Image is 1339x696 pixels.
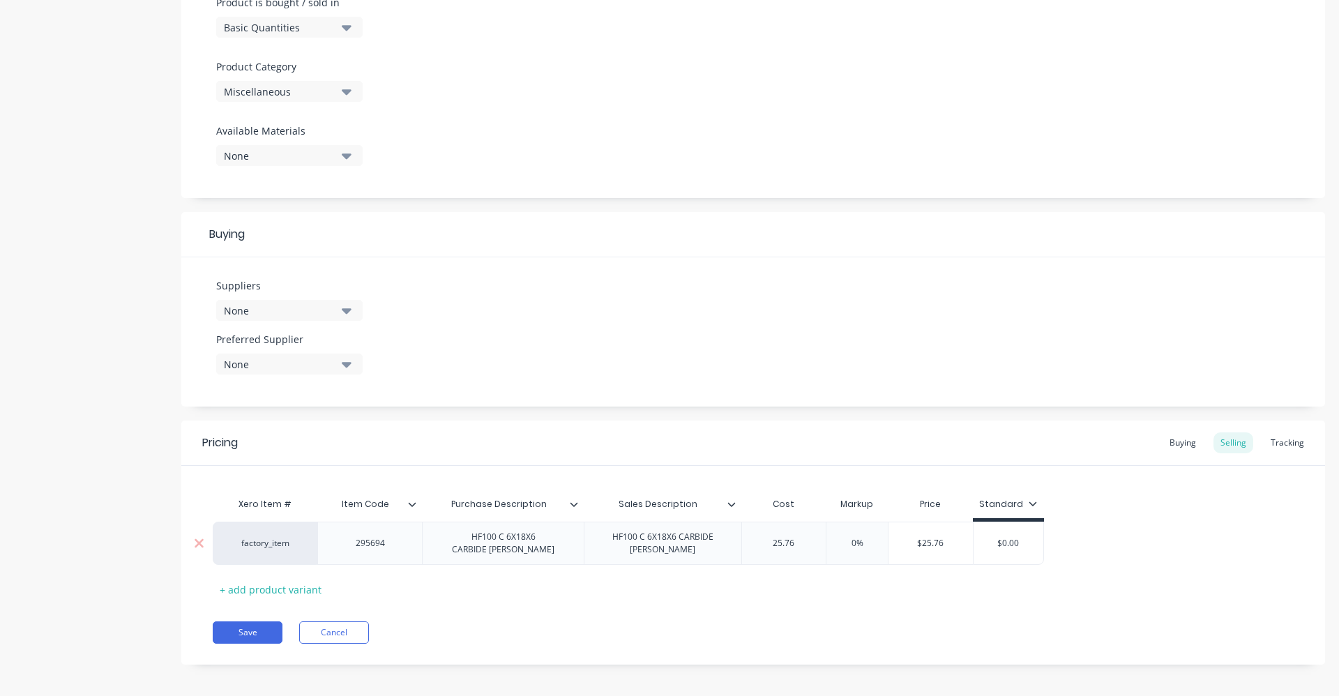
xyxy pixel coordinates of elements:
button: Save [213,621,282,644]
div: Standard [979,498,1037,510]
div: Item Code [317,487,414,522]
button: Basic Quantities [216,17,363,38]
label: Preferred Supplier [216,332,363,347]
div: $0.00 [974,526,1043,561]
div: Markup [826,490,888,518]
div: Buying [181,212,1325,257]
div: Pricing [202,434,238,451]
div: Purchase Description [422,490,584,518]
input: ? [742,537,826,550]
div: HF100 C 6X18X6 CARBIDE [PERSON_NAME] [441,528,566,559]
button: None [216,145,363,166]
div: HF100 C 6X18X6 CARBIDE [PERSON_NAME] [590,528,736,559]
div: Item Code [317,490,422,518]
div: None [224,357,335,372]
div: Miscellaneous [224,84,335,99]
div: Sales Description [584,490,741,518]
div: Buying [1163,432,1203,453]
div: None [224,149,335,163]
label: Product Category [216,59,356,74]
div: Selling [1213,432,1253,453]
button: Miscellaneous [216,81,363,102]
div: + add product variant [213,579,328,600]
div: Sales Description [584,487,733,522]
div: Xero Item # [213,490,317,518]
div: Cost [741,490,826,518]
div: Basic Quantities [224,20,335,35]
button: Cancel [299,621,369,644]
button: None [216,354,363,375]
div: 295694 [335,534,405,552]
button: None [216,300,363,321]
div: factory_item295694HF100 C 6X18X6 CARBIDE [PERSON_NAME]HF100 C 6X18X6 CARBIDE [PERSON_NAME]0%$25.7... [213,522,1044,565]
div: Price [888,490,973,518]
div: Tracking [1264,432,1311,453]
div: 0% [822,526,892,561]
div: None [224,303,335,318]
div: factory_item [227,537,303,550]
label: Available Materials [216,123,363,138]
div: $25.76 [888,526,973,561]
label: Suppliers [216,278,363,293]
div: Purchase Description [422,487,575,522]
